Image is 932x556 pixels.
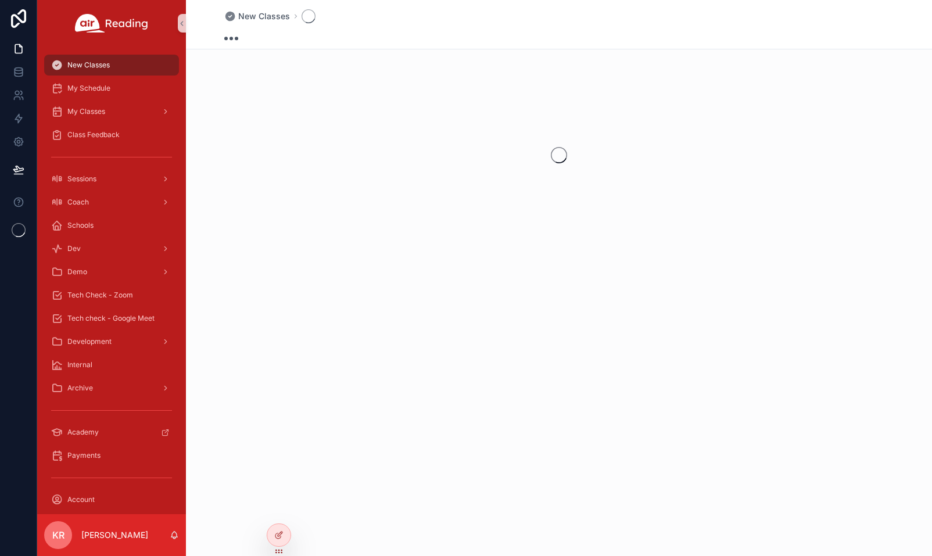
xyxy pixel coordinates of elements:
[44,238,179,259] a: Dev
[44,261,179,282] a: Demo
[67,360,92,370] span: Internal
[67,428,99,437] span: Academy
[44,192,179,213] a: Coach
[67,451,101,460] span: Payments
[67,244,81,253] span: Dev
[52,528,64,542] span: KR
[44,168,179,189] a: Sessions
[44,78,179,99] a: My Schedule
[37,46,186,514] div: scrollable content
[67,290,133,300] span: Tech Check - Zoom
[67,130,120,139] span: Class Feedback
[44,55,179,76] a: New Classes
[44,422,179,443] a: Academy
[44,101,179,122] a: My Classes
[67,495,95,504] span: Account
[44,215,179,236] a: Schools
[67,314,155,323] span: Tech check - Google Meet
[67,221,94,230] span: Schools
[75,14,148,33] img: App logo
[67,198,89,207] span: Coach
[224,10,290,22] a: New Classes
[44,489,179,510] a: Account
[67,383,93,393] span: Archive
[67,174,96,184] span: Sessions
[67,267,87,277] span: Demo
[44,285,179,306] a: Tech Check - Zoom
[67,107,105,116] span: My Classes
[44,445,179,466] a: Payments
[44,308,179,329] a: Tech check - Google Meet
[44,378,179,399] a: Archive
[44,354,179,375] a: Internal
[67,60,110,70] span: New Classes
[238,10,290,22] span: New Classes
[81,529,148,541] p: [PERSON_NAME]
[44,124,179,145] a: Class Feedback
[44,331,179,352] a: Development
[67,337,112,346] span: Development
[67,84,110,93] span: My Schedule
